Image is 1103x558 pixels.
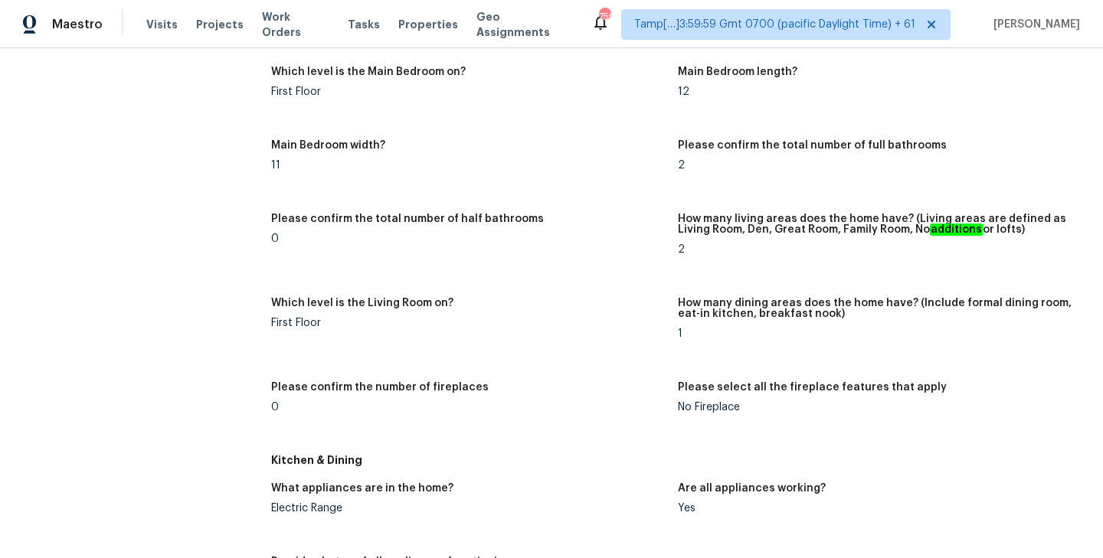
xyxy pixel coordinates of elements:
[271,160,666,171] div: 11
[262,9,329,40] span: Work Orders
[348,19,380,30] span: Tasks
[678,483,826,494] h5: Are all appliances working?
[271,298,453,308] h5: Which level is the Living Room on?
[678,160,1072,171] div: 2
[678,140,947,151] h5: Please confirm the total number of full bathrooms
[599,9,610,24] div: 759
[271,402,666,413] div: 0
[476,9,573,40] span: Geo Assignments
[678,503,1072,514] div: Yes
[271,503,666,514] div: Electric Range
[271,140,385,151] h5: Main Bedroom width?
[271,233,666,244] div: 0
[398,17,458,32] span: Properties
[271,382,489,393] h5: Please confirm the number of fireplaces
[678,298,1072,319] h5: How many dining areas does the home have? (Include formal dining room, eat-in kitchen, breakfast ...
[271,214,544,224] h5: Please confirm the total number of half bathrooms
[678,244,1072,255] div: 2
[52,17,103,32] span: Maestro
[678,86,1072,97] div: 12
[271,67,466,77] h5: Which level is the Main Bedroom on?
[271,483,453,494] h5: What appliances are in the home?
[678,328,1072,339] div: 1
[271,318,666,328] div: First Floor
[678,214,1072,235] h5: How many living areas does the home have? (Living areas are defined as Living Room, Den, Great Ro...
[678,382,947,393] h5: Please select all the fireplace features that apply
[271,452,1085,468] h5: Kitchen & Dining
[678,402,1072,413] div: No Fireplace
[196,17,244,32] span: Projects
[987,17,1080,32] span: [PERSON_NAME]
[146,17,178,32] span: Visits
[271,86,666,97] div: First Floor
[634,17,915,32] span: Tamp[…]3:59:59 Gmt 0700 (pacific Daylight Time) + 61
[930,224,983,236] em: additions
[678,67,797,77] h5: Main Bedroom length?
